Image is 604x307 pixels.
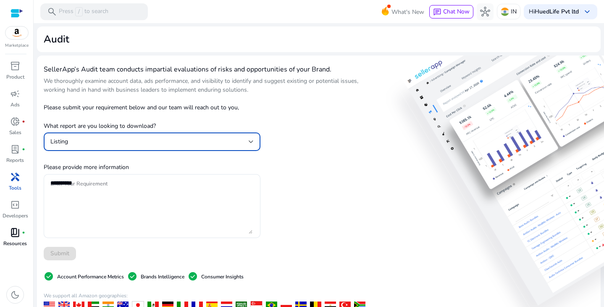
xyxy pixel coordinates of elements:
[535,8,579,16] b: HuedLife Pvt ltd
[50,138,68,146] span: Listing
[75,7,83,16] span: /
[9,184,21,192] p: Tools
[10,172,20,182] span: handyman
[5,42,29,49] p: Marketplace
[11,101,20,109] p: Ads
[433,8,441,16] span: chat
[5,26,28,39] img: amazon.svg
[10,89,20,99] span: campaign
[10,61,20,71] span: inventory_2
[44,271,54,281] span: check_circle
[57,273,124,281] p: Account Performance Metrics
[477,3,494,20] button: hub
[582,7,592,17] span: keyboard_arrow_down
[6,156,24,164] p: Reports
[10,200,20,210] span: code_blocks
[188,271,198,281] span: check_circle
[201,273,244,281] p: Consumer Insights
[44,103,260,112] p: Please submit your requirement below and our team will reach out to you,
[3,240,27,247] p: Resources
[3,212,28,220] p: Developers
[6,73,24,81] p: Product
[511,4,517,19] p: IN
[480,7,490,17] span: hub
[44,292,369,299] p: We support all Amazon geographies:
[10,290,20,300] span: dark_mode
[529,9,579,15] p: Hi
[10,116,20,127] span: donut_small
[44,66,369,74] h4: SellerApp’s Audit team conducts impartial evaluations of risks and opportunities of your Brand.
[141,273,184,281] p: Brands Intelligence
[429,5,473,19] button: chatChat Now
[22,148,25,151] span: fiber_manual_record
[443,8,470,16] span: Chat Now
[391,5,424,19] span: What's New
[44,77,369,94] p: We thoroughly examine account data, ads performance, and visibility to identify and suggest exist...
[22,231,25,234] span: fiber_manual_record
[10,228,20,238] span: book_4
[9,129,21,136] p: Sales
[22,120,25,123] span: fiber_manual_record
[47,7,57,17] span: search
[44,163,260,172] p: Please provide more information
[44,115,260,130] p: What report are you looking to download?
[44,33,69,45] h2: Audit
[59,7,108,16] p: Press to search
[127,271,137,281] span: check_circle
[10,144,20,154] span: lab_profile
[501,8,509,16] img: in.svg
